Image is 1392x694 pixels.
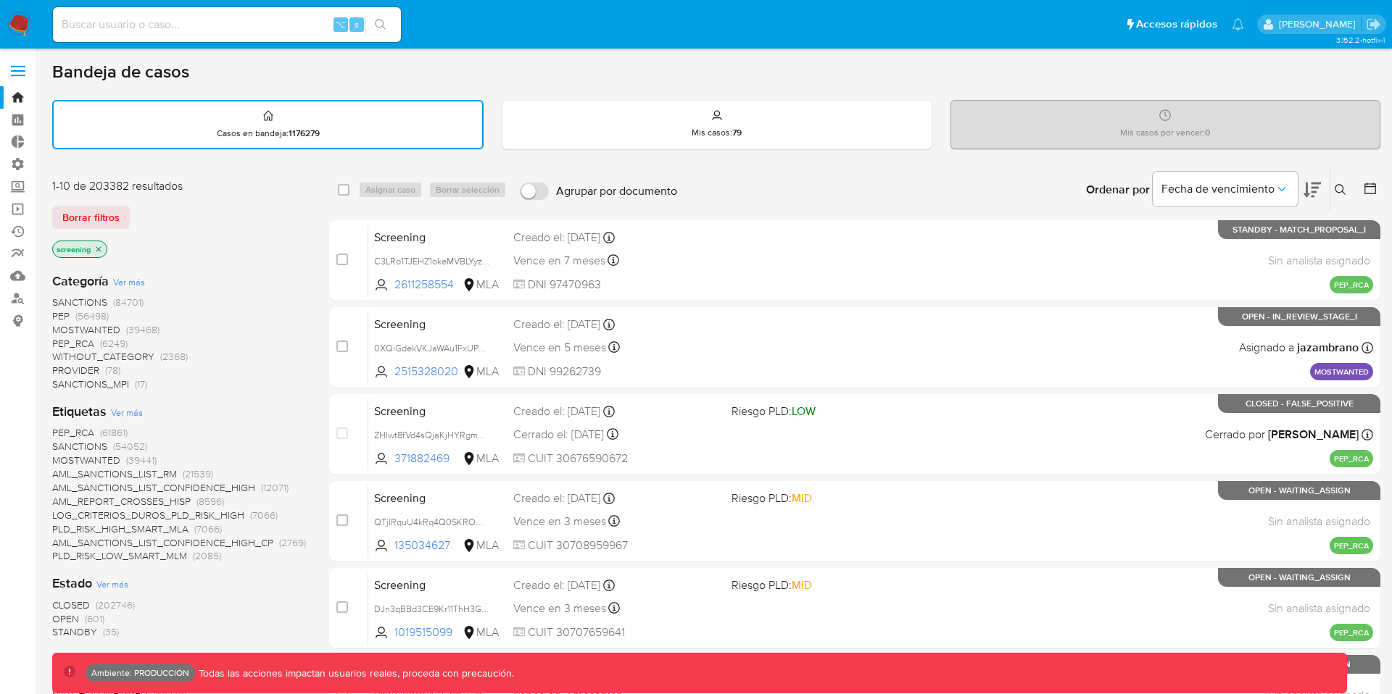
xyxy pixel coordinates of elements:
button: search-icon [365,14,395,35]
span: s [355,17,359,31]
span: Accesos rápidos [1136,17,1217,32]
input: Buscar usuario o caso... [53,15,401,34]
span: ⌥ [335,17,346,31]
p: Ambiente: PRODUCCIÓN [91,670,189,676]
p: juan.caicedocastro@mercadolibre.com.co [1279,17,1361,31]
a: Salir [1366,17,1381,32]
a: Notificaciones [1232,18,1244,30]
p: Todas las acciones impactan usuarios reales, proceda con precaución. [195,666,514,680]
